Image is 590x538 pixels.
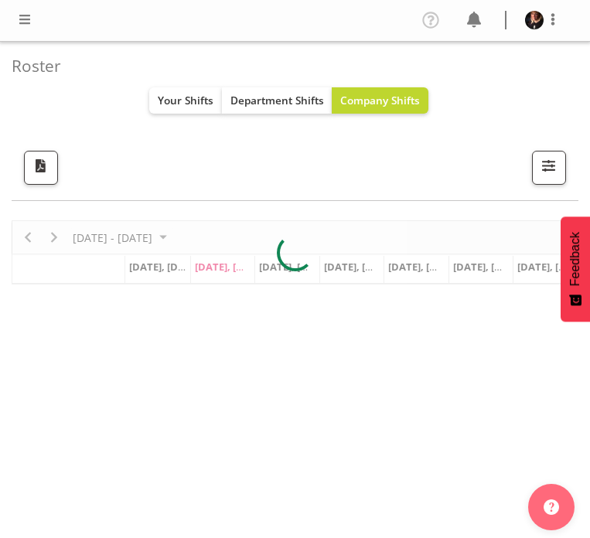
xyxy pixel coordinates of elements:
span: Feedback [568,232,582,286]
span: Department Shifts [230,93,324,107]
img: michelle-englehardt77a61dd232cbae36c93d4705c8cf7ee3.png [525,11,544,29]
button: Download a PDF of the roster according to the set date range. [24,151,58,185]
button: Feedback - Show survey [561,216,590,322]
button: Your Shifts [149,87,222,114]
button: Filter Shifts [532,151,566,185]
img: help-xxl-2.png [544,499,559,515]
span: Company Shifts [340,93,420,107]
button: Department Shifts [222,87,333,114]
button: Company Shifts [332,87,428,114]
span: Your Shifts [158,93,213,107]
h4: Roster [12,57,566,75]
